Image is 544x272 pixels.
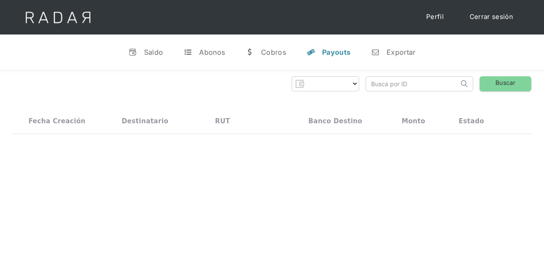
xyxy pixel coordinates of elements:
div: Saldo [144,48,163,56]
div: Exportar [387,48,415,56]
div: v [129,48,137,56]
div: Fecha creación [28,117,86,125]
a: Buscar [479,76,531,91]
div: Cobros [261,48,286,56]
div: t [184,48,192,56]
input: Busca por ID [366,77,458,91]
div: Banco destino [308,117,362,125]
div: Payouts [322,48,350,56]
div: w [246,48,254,56]
div: y [307,48,315,56]
div: Abonos [199,48,225,56]
div: Monto [402,117,425,125]
div: RUT [215,117,230,125]
div: n [371,48,380,56]
a: Perfil [418,9,452,25]
form: Form [292,76,359,91]
div: Estado [458,117,484,125]
div: Destinatario [122,117,168,125]
a: Cerrar sesión [461,9,522,25]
